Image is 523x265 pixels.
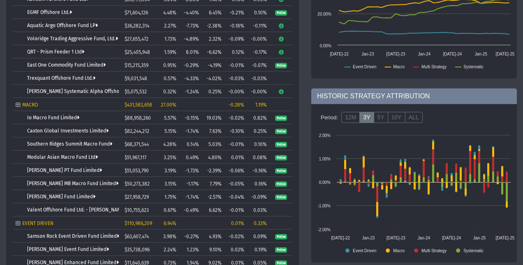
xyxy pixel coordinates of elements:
text: 0.00% [319,180,331,184]
td: 6.62% [202,203,224,216]
text: Multi Strategy [421,248,447,253]
td: -0.01% [224,58,247,72]
span: $15,215,359 [125,63,148,68]
span: 3.15% [164,181,176,187]
span: MACRO [22,102,38,108]
text: Event Driven [353,64,376,69]
td: 0.25% [247,124,270,137]
td: -0.18% [224,19,247,32]
span: Pulse [275,247,287,253]
td: -0.03% [247,72,270,85]
span: 3.98% [163,234,176,239]
span: 5.15% [164,128,176,134]
div: 0.33% [250,221,267,226]
a: Pulse [275,167,287,173]
td: -1.24% [179,85,202,98]
a: Pulse [275,141,287,147]
text: [DATE]-23 [386,51,405,56]
text: [DATE]-25 [495,51,514,56]
td: -4.33% [179,72,202,85]
text: [DATE]-24 [443,51,462,56]
span: Pulse [275,155,287,161]
td: -2.38% [202,19,224,32]
label: ALL [405,112,423,123]
td: -4.89% [179,32,202,45]
span: Pulse [275,195,287,200]
td: -2.39% [202,164,224,177]
td: -0.17% [247,45,270,58]
span: $27,958,729 [125,194,149,200]
text: -1.00% [317,203,331,208]
label: 3Y [359,112,374,123]
span: Pulse [275,116,287,121]
td: -2.57% [202,190,224,203]
a: [PERSON_NAME] MB Macro Fund Limited [27,181,118,186]
td: -0.09% [224,32,247,45]
a: Aquatic Argo Offshore Fund LP [27,23,98,28]
span: EVENT DRIVEN [22,221,53,226]
a: [PERSON_NAME] Systematic Alpha Offshore Fund Ltd. [27,88,148,94]
td: 6.45% [202,6,224,19]
td: -0.04% [224,190,247,203]
text: Event Driven [353,248,376,253]
td: 1.23% [179,243,202,256]
span: $27,655,472 [125,36,148,42]
a: Voloridge Trading Aggressive Fund, Ltd. [27,36,118,42]
td: 7.79% [202,177,224,190]
text: [DATE]-22 [331,235,350,240]
text: -2.00% [317,227,331,232]
text: Jan-25 [473,235,486,240]
span: 1.73% [164,36,176,42]
div: Period: [317,110,341,124]
span: $63,607,474 [125,234,149,239]
td: 9.10% [202,243,224,256]
td: -0.09% [247,190,270,203]
span: Pulse [275,10,287,16]
span: 3.19% [164,168,176,174]
text: Jan-24 [418,235,430,240]
span: $110,986,209 [125,221,152,226]
td: 0.16% [247,177,270,190]
td: -0.03% [224,72,247,85]
text: [DATE]-24 [442,235,461,240]
td: -1.73% [179,164,202,177]
td: 0.19% [247,243,270,256]
td: -0.29% [179,58,202,72]
div: -0.28% [227,102,244,108]
span: 0.32% [163,89,176,95]
td: 0.10% [247,6,270,19]
td: -0.00% [247,32,270,45]
td: -0.05% [224,177,247,190]
td: 0.12% [224,45,247,58]
td: 7.63% [202,124,224,137]
text: Macro [393,248,405,253]
td: -0.06% [224,164,247,177]
a: Trexquant Offshore Fund Ltd. [27,75,95,81]
td: 8.01% [179,45,202,58]
a: QRT - Prism Feeder 1 Ltd [27,49,84,55]
div: HISTORIC STRATEGY ATTRIBUTION [311,88,517,104]
span: $35,738,096 [125,247,150,253]
td: 0.01% [224,151,247,164]
a: Io Macro Fund Limited [27,115,79,121]
span: 0.67% [164,207,176,213]
td: -0.02% [224,111,247,124]
td: -1.74% [179,190,202,203]
td: -0.10% [224,124,247,137]
td: -0.49% [179,203,202,216]
td: 0.02% [224,243,247,256]
span: $71,604,126 [125,10,148,16]
span: $50,273,382 [125,181,150,187]
td: 19.03% [202,111,224,124]
span: $68,371,544 [125,142,149,147]
text: 0.00% [320,43,331,48]
span: $5,075,532 [125,89,147,95]
td: -1.74% [179,124,202,137]
span: $431,582,658 [125,102,152,108]
span: Pulse [275,234,287,240]
td: 0.10% [247,137,270,151]
td: 0.49% [179,151,202,164]
a: Modular Asian Macro Fund Ltd [27,154,98,160]
a: Southern Ridges Summit Macro Fund [27,141,112,147]
a: Pulse [275,194,287,200]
